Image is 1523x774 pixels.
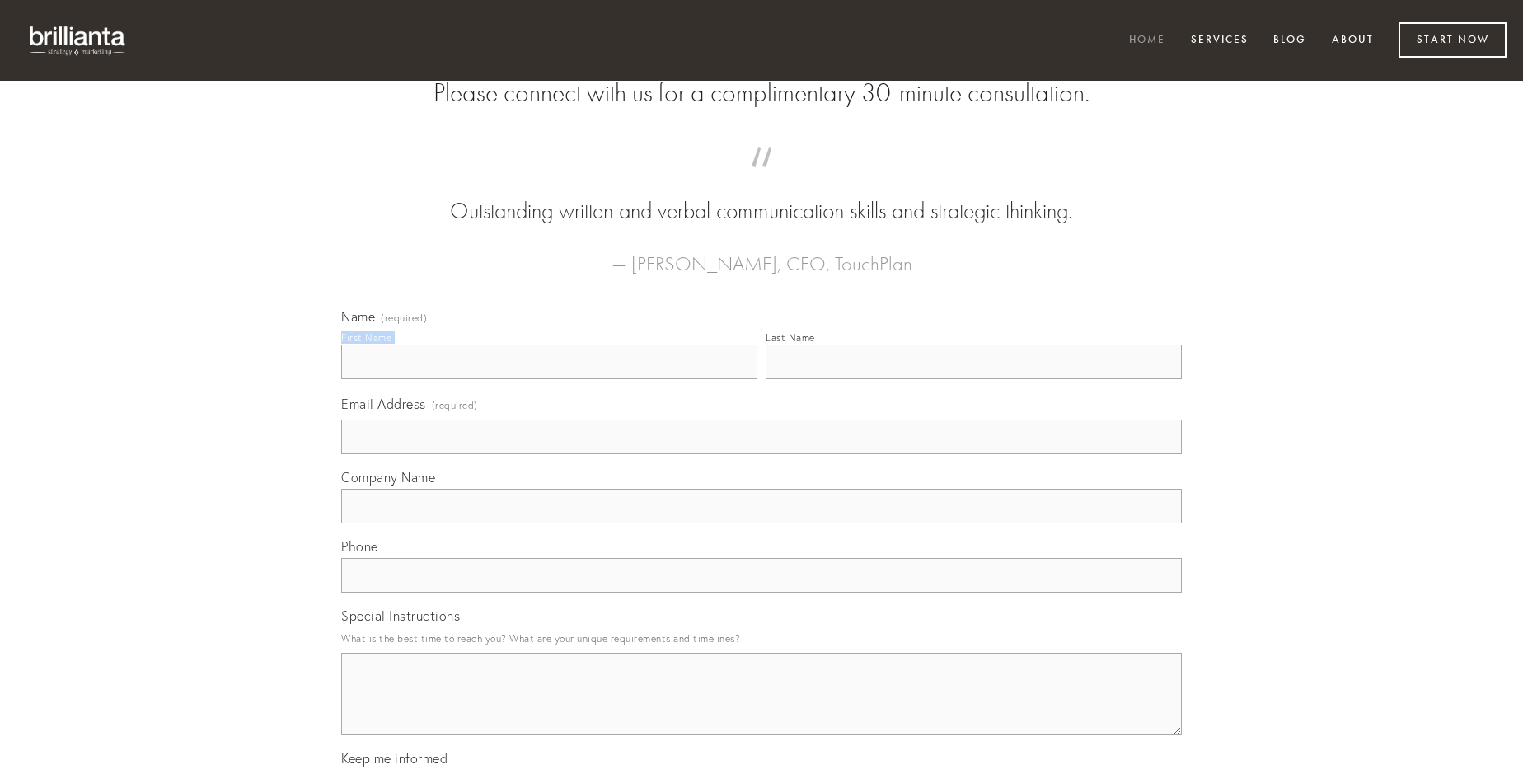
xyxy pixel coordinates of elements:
[432,394,478,416] span: (required)
[341,750,448,767] span: Keep me informed
[341,77,1182,109] h2: Please connect with us for a complimentary 30-minute consultation.
[341,538,378,555] span: Phone
[16,16,140,64] img: brillianta - research, strategy, marketing
[341,396,426,412] span: Email Address
[1118,27,1176,54] a: Home
[341,627,1182,650] p: What is the best time to reach you? What are your unique requirements and timelines?
[341,331,391,344] div: First Name
[766,331,815,344] div: Last Name
[341,308,375,325] span: Name
[1399,22,1507,58] a: Start Now
[1180,27,1259,54] a: Services
[368,163,1155,228] blockquote: Outstanding written and verbal communication skills and strategic thinking.
[341,469,435,486] span: Company Name
[1263,27,1317,54] a: Blog
[381,313,427,323] span: (required)
[368,163,1155,195] span: “
[368,228,1155,280] figcaption: — [PERSON_NAME], CEO, TouchPlan
[341,607,460,624] span: Special Instructions
[1321,27,1385,54] a: About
